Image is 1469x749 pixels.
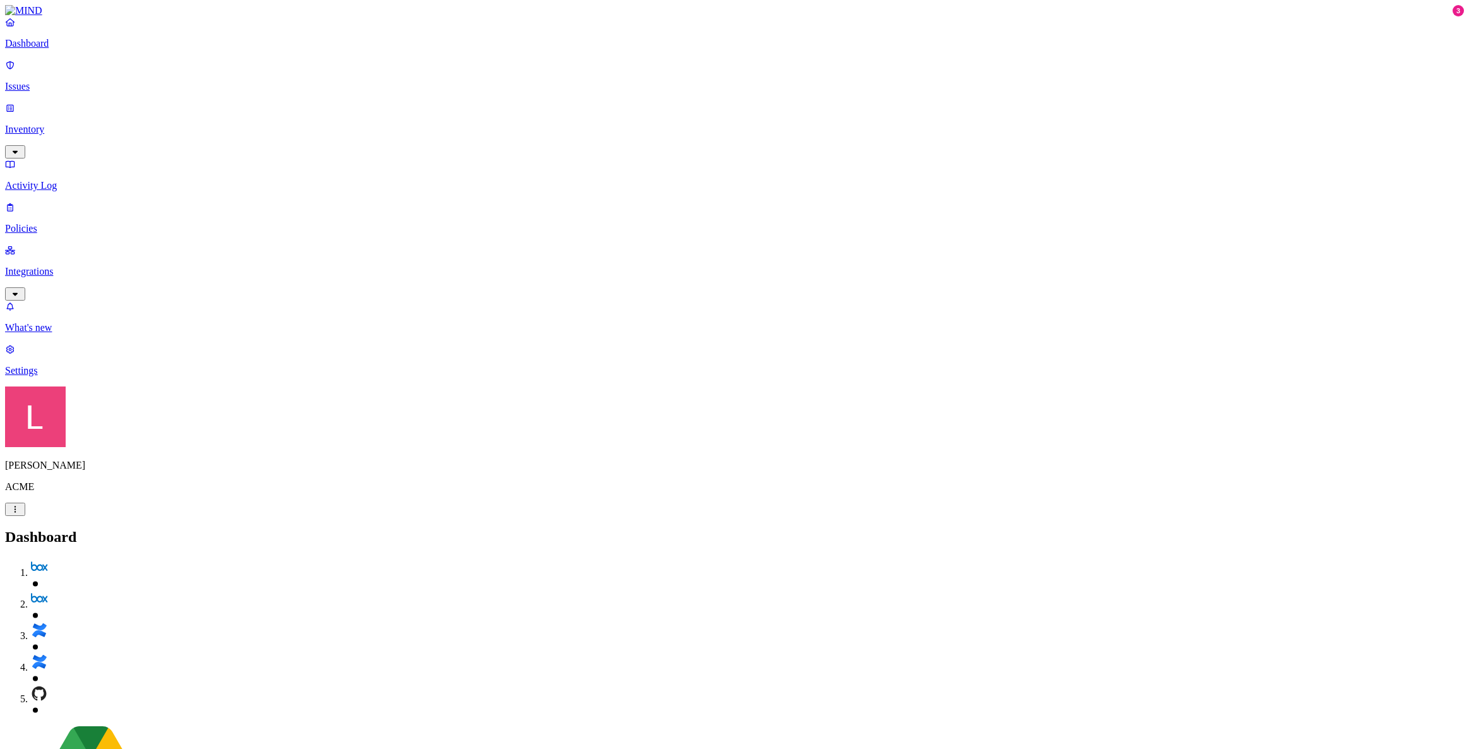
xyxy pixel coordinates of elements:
[5,81,1464,92] p: Issues
[1453,5,1464,16] div: 3
[5,159,1464,191] a: Activity Log
[30,558,48,576] img: svg%3e
[5,386,66,447] img: Landen Brown
[5,244,1464,299] a: Integrations
[5,59,1464,92] a: Issues
[30,685,48,702] img: svg%3e
[30,621,48,639] img: svg%3e
[5,180,1464,191] p: Activity Log
[30,590,48,608] img: svg%3e
[5,481,1464,493] p: ACME
[5,529,1464,546] h2: Dashboard
[5,322,1464,333] p: What's new
[5,365,1464,376] p: Settings
[5,5,1464,16] a: MIND
[5,344,1464,376] a: Settings
[5,5,42,16] img: MIND
[5,266,1464,277] p: Integrations
[5,16,1464,49] a: Dashboard
[5,38,1464,49] p: Dashboard
[5,460,1464,471] p: [PERSON_NAME]
[5,223,1464,234] p: Policies
[5,301,1464,333] a: What's new
[5,201,1464,234] a: Policies
[5,124,1464,135] p: Inventory
[5,102,1464,157] a: Inventory
[30,653,48,671] img: svg%3e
